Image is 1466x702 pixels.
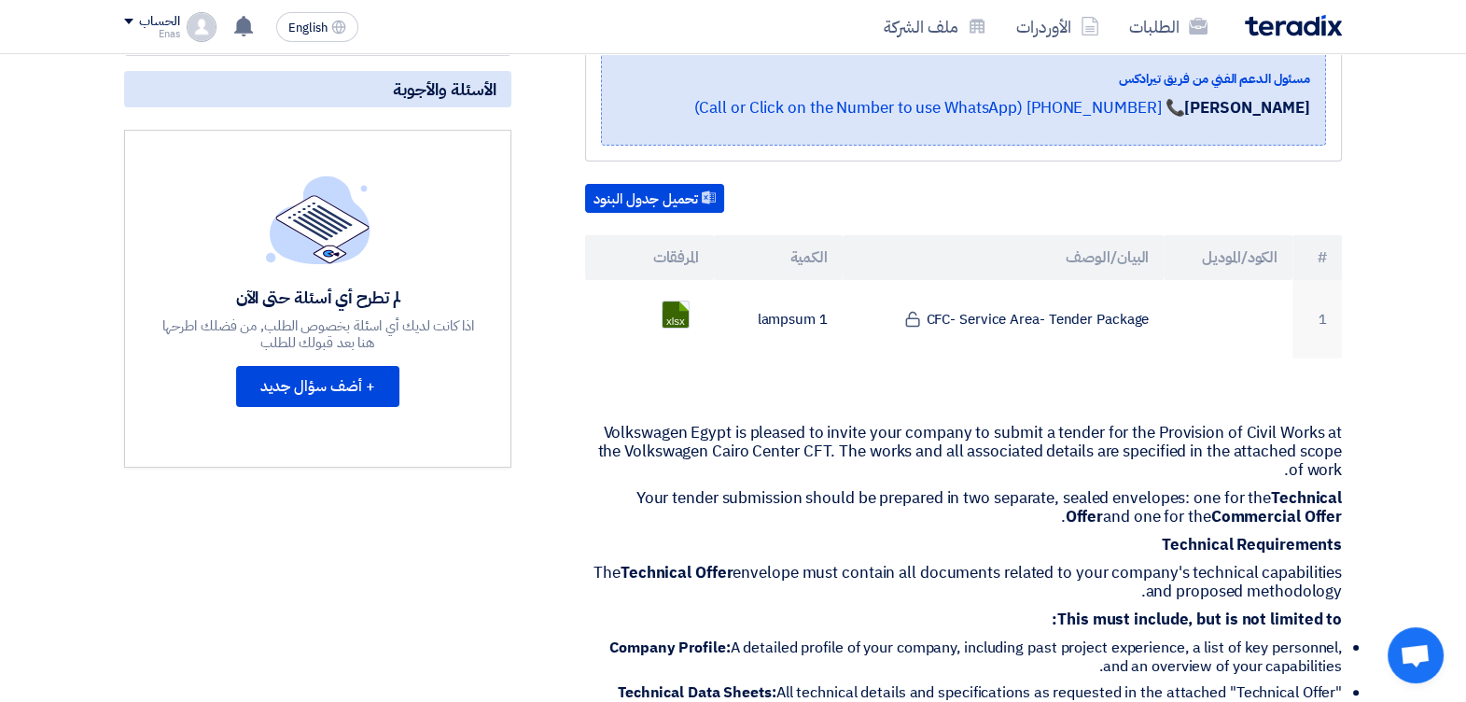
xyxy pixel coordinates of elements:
[693,96,1184,119] a: 📞 [PHONE_NUMBER] (Call or Click on the Number to use WhatsApp)
[1114,5,1222,49] a: الطلبات
[714,235,843,280] th: الكمية
[843,280,1165,358] td: CFC- Service Area- Tender Package
[1162,533,1342,556] strong: Technical Requirements
[288,21,328,35] span: English
[585,184,724,214] button: تحميل جدول البنود
[1211,505,1342,528] strong: Commercial Offer
[663,302,812,414] a: Book_1756219215007.xlsx
[266,175,370,263] img: empty_state_list.svg
[276,12,358,42] button: English
[1245,15,1342,36] img: Teradix logo
[585,564,1342,601] p: The envelope must contain all documents related to your company's technical capabilities and prop...
[1292,235,1342,280] th: #
[585,424,1342,480] p: Volkswagen Egypt is pleased to invite your company to submit a tender for the Provision of Civil ...
[585,235,714,280] th: المرفقات
[585,489,1342,526] p: Your tender submission should be prepared in two separate, sealed envelopes: one for the and one ...
[187,12,216,42] img: profile_test.png
[1388,627,1444,683] div: Open chat
[714,280,843,358] td: 1 lampsum
[843,235,1165,280] th: البيان/الوصف
[1052,608,1342,631] strong: This must include, but is not limited to:
[600,639,1342,676] li: A detailed profile of your company, including past project experience, a list of key personnel, a...
[621,561,733,584] strong: Technical Offer
[160,287,477,308] div: لم تطرح أي أسئلة حتى الآن
[236,366,399,407] button: + أضف سؤال جديد
[393,78,496,100] span: الأسئلة والأجوبة
[1184,96,1310,119] strong: [PERSON_NAME]
[124,29,179,39] div: Enas
[1001,5,1114,49] a: الأوردرات
[1164,235,1292,280] th: الكود/الموديل
[617,69,1310,89] div: مسئول الدعم الفني من فريق تيرادكس
[609,637,730,659] strong: Company Profile:
[1292,280,1342,358] td: 1
[160,317,477,351] div: اذا كانت لديك أي اسئلة بخصوص الطلب, من فضلك اطرحها هنا بعد قبولك للطلب
[139,14,179,30] div: الحساب
[1066,486,1342,528] strong: Technical Offer
[869,5,1001,49] a: ملف الشركة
